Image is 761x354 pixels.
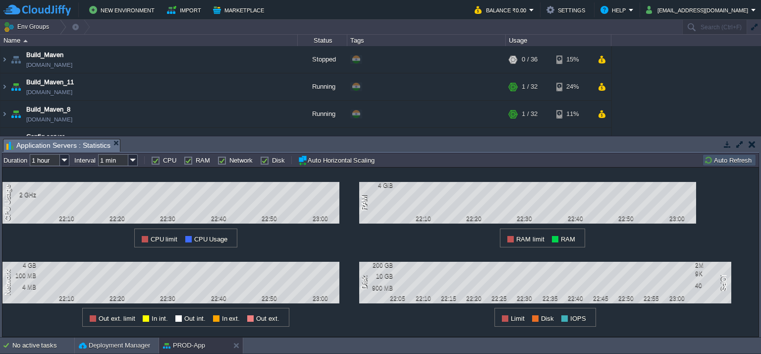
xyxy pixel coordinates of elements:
[105,215,130,222] div: 22:20
[229,157,253,164] label: Network
[4,284,36,291] div: 4 MB
[26,50,63,60] a: Build_Maven
[163,341,205,351] button: PROD-App
[462,295,487,302] div: 22:20
[361,273,393,280] div: 10 GB
[695,270,727,277] div: 9K
[614,215,639,222] div: 22:50
[9,101,23,127] img: AMDAwAAAACH5BAEAAAAALAAAAAABAAEAAAICRAEAOw==
[156,295,180,302] div: 22:30
[359,194,371,212] div: RAM
[563,295,588,302] div: 22:40
[156,215,180,222] div: 22:30
[511,315,525,322] span: Limit
[0,73,8,100] img: AMDAwAAAACH5BAEAAAAALAAAAAABAAEAAAICRAEAOw==
[664,215,689,222] div: 23:00
[222,315,240,322] span: In ext.
[475,4,529,16] button: Balance ₹0.00
[717,273,729,292] div: IOPS
[348,35,505,46] div: Tags
[152,315,168,322] span: In int.
[538,295,562,302] div: 22:35
[9,46,23,73] img: AMDAwAAAACH5BAEAAAAALAAAAAABAAEAAAICRAEAOw==
[512,295,537,302] div: 22:30
[546,4,588,16] button: Settings
[308,295,332,302] div: 23:00
[1,35,297,46] div: Name
[3,157,27,164] label: Duration
[298,46,347,73] div: Stopped
[257,215,282,222] div: 22:50
[411,295,435,302] div: 22:10
[23,40,28,42] img: AMDAwAAAACH5BAEAAAAALAAAAAABAAEAAAICRAEAOw==
[556,128,589,155] div: 22%
[167,4,204,16] button: Import
[614,295,639,302] div: 22:50
[0,101,8,127] img: AMDAwAAAACH5BAEAAAAALAAAAAABAAEAAAICRAEAOw==
[361,182,393,189] div: 4 GiB
[9,73,23,100] img: AMDAwAAAACH5BAEAAAAALAAAAAABAAEAAAICRAEAOw==
[26,115,72,124] span: [DOMAIN_NAME]
[163,157,176,164] label: CPU
[298,128,347,155] div: Running
[2,269,14,296] div: Network
[26,60,72,70] span: [DOMAIN_NAME]
[26,105,70,115] span: Build_Maven_8
[506,35,611,46] div: Usage
[695,262,727,269] div: 2M
[436,295,461,302] div: 22:15
[194,236,228,243] span: CPU Usage
[308,215,332,222] div: 23:00
[359,275,371,290] div: Disk
[26,77,74,87] a: Build_Maven_11
[206,215,231,222] div: 22:40
[4,272,36,279] div: 100 MB
[3,4,71,16] img: CloudJiffy
[522,128,534,155] div: 2 / 4
[257,295,282,302] div: 22:50
[556,73,589,100] div: 24%
[695,282,727,289] div: 40
[54,295,79,302] div: 22:10
[588,295,613,302] div: 22:45
[0,46,8,73] img: AMDAwAAAACH5BAEAAAAALAAAAAABAAEAAAICRAEAOw==
[298,35,347,46] div: Status
[89,4,158,16] button: New Environment
[522,101,538,127] div: 1 / 32
[361,285,393,292] div: 900 MB
[563,215,588,222] div: 22:40
[74,157,96,164] label: Interval
[12,338,74,354] div: No active tasks
[151,236,178,243] span: CPU limit
[26,132,64,142] a: Config-server
[298,101,347,127] div: Running
[206,295,231,302] div: 22:40
[4,262,36,269] div: 4 GB
[522,73,538,100] div: 1 / 32
[272,157,285,164] label: Disk
[411,215,435,222] div: 22:10
[361,262,393,269] div: 200 GB
[213,4,267,16] button: Marketplace
[79,341,150,351] button: Deployment Manager
[256,315,279,322] span: Out ext.
[9,128,23,155] img: AMDAwAAAACH5BAEAAAAALAAAAAABAAEAAAICRAEAOw==
[462,215,487,222] div: 22:20
[541,315,554,322] span: Disk
[6,139,110,152] span: Application Servers : Statistics
[512,215,537,222] div: 22:30
[385,295,410,302] div: 22:05
[298,155,378,165] button: Auto Horizontal Scaling
[26,87,72,97] span: [DOMAIN_NAME]
[516,236,544,243] span: RAM limit
[54,215,79,222] div: 22:10
[4,191,36,198] div: 2 GHz
[522,46,538,73] div: 0 / 36
[0,128,8,155] img: AMDAwAAAACH5BAEAAAAALAAAAAABAAEAAAICRAEAOw==
[2,183,14,222] div: CPU Usage
[570,315,586,322] span: IOPS
[664,295,689,302] div: 23:00
[105,295,130,302] div: 22:20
